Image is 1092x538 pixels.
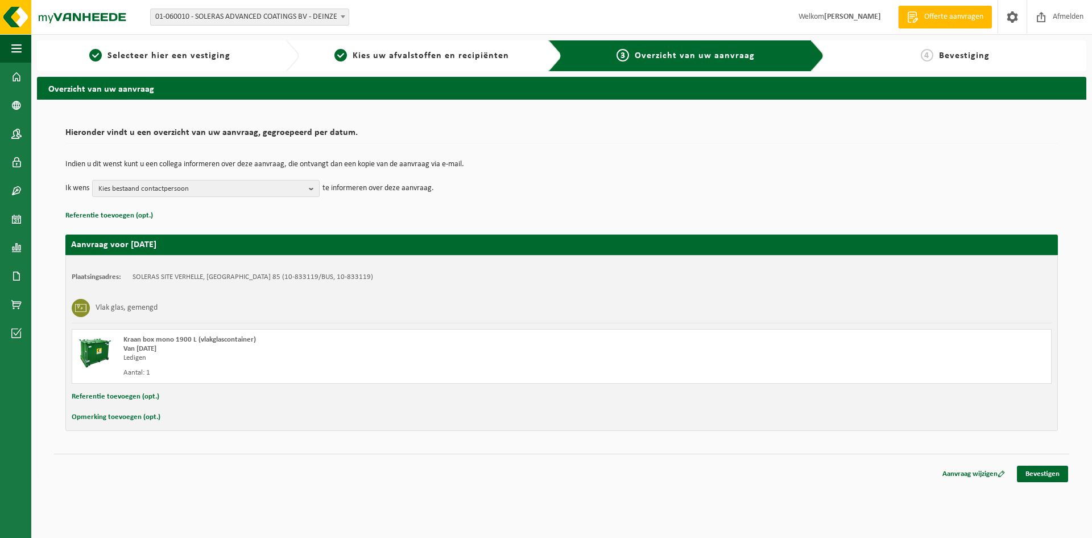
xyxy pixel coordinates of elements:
[921,11,986,23] span: Offerte aanvragen
[72,389,159,404] button: Referentie toevoegen (opt.)
[72,273,121,281] strong: Plaatsingsadres:
[92,180,320,197] button: Kies bestaand contactpersoon
[824,13,881,21] strong: [PERSON_NAME]
[123,336,256,343] span: Kraan box mono 1900 L (vlakglascontainer)
[98,180,304,198] span: Kies bestaand contactpersoon
[37,77,1086,99] h2: Overzicht van uw aanvraag
[43,49,276,63] a: 1Selecteer hier een vestiging
[322,180,434,197] p: te informeren over deze aanvraag.
[150,9,349,26] span: 01-060010 - SOLERAS ADVANCED COATINGS BV - DEINZE
[353,51,509,60] span: Kies uw afvalstoffen en recipiënten
[921,49,933,61] span: 4
[72,410,160,425] button: Opmerking toevoegen (opt.)
[65,180,89,197] p: Ik wens
[305,49,539,63] a: 2Kies uw afvalstoffen en recipiënten
[107,51,230,60] span: Selecteer hier een vestiging
[123,345,156,352] strong: Van [DATE]
[123,354,607,363] div: Ledigen
[151,9,349,25] span: 01-060010 - SOLERAS ADVANCED COATINGS BV - DEINZE
[71,240,156,249] strong: Aanvraag voor [DATE]
[133,273,373,282] td: SOLERAS SITE VERHELLE, [GEOGRAPHIC_DATA] 85 (10-833119/BUS, 10-833119)
[96,299,158,317] h3: Vlak glas, gemengd
[939,51,990,60] span: Bevestiging
[934,466,1014,482] a: Aanvraag wijzigen
[65,208,153,223] button: Referentie toevoegen (opt.)
[65,161,1058,169] p: Indien u dit wenst kunt u een collega informeren over deze aanvraag, die ontvangt dan een kopie v...
[635,51,755,60] span: Overzicht van uw aanvraag
[89,49,102,61] span: 1
[617,49,629,61] span: 3
[334,49,347,61] span: 2
[1017,466,1068,482] a: Bevestigen
[78,335,112,369] img: CR-BO-1C-1900-MET-01.png
[898,6,992,28] a: Offerte aanvragen
[123,368,607,377] div: Aantal: 1
[65,128,1058,143] h2: Hieronder vindt u een overzicht van uw aanvraag, gegroepeerd per datum.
